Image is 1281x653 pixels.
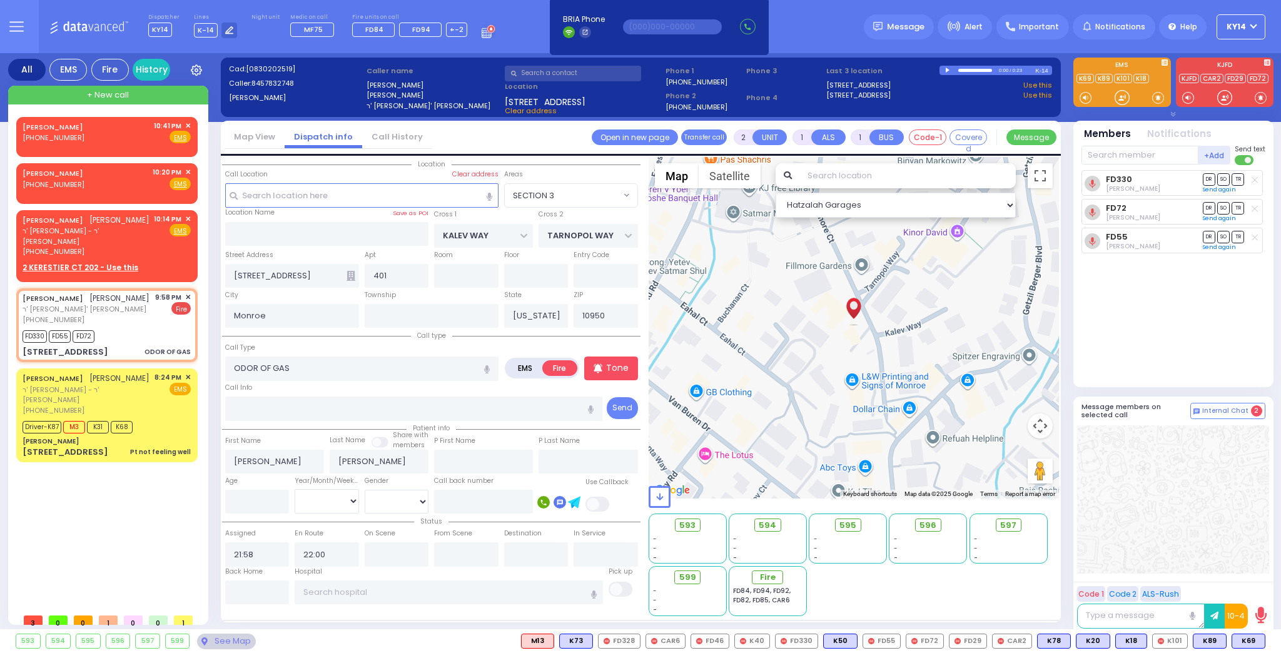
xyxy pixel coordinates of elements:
[185,372,191,383] span: ✕
[23,446,108,458] div: [STREET_ADDRESS]
[814,534,818,544] span: -
[652,482,693,499] a: Open this area in Google Maps (opens a new window)
[666,91,742,101] span: Phone 2
[559,634,593,649] div: K73
[504,290,522,300] label: State
[1107,586,1138,602] button: Code 2
[367,90,500,101] label: [PERSON_NAME]
[295,567,322,577] label: Hospital
[965,21,983,33] span: Alert
[412,24,430,34] span: FD94
[23,304,149,315] span: ר' [PERSON_NAME]' [PERSON_NAME]
[1081,146,1198,165] input: Search member
[1035,66,1052,75] div: K-14
[124,615,143,625] span: 0
[1232,634,1265,649] div: BLS
[606,362,629,375] p: Tone
[99,615,118,625] span: 1
[868,638,874,644] img: red-radio-icon.svg
[826,90,891,101] a: [STREET_ADDRESS]
[949,634,987,649] div: FD29
[23,437,79,446] div: [PERSON_NAME]
[1037,634,1071,649] div: K78
[365,529,395,539] label: On Scene
[149,615,168,625] span: 0
[225,529,256,539] label: Assigned
[225,250,273,260] label: Street Address
[1202,407,1248,415] span: Internal Chat
[153,168,181,177] span: 10:20 PM
[1028,458,1053,483] button: Drag Pegman onto the map to open Street View
[505,184,620,206] span: SECTION 3
[992,634,1032,649] div: CAR2
[225,383,252,393] label: Call Info
[811,129,846,145] button: ALS
[826,80,891,91] a: [STREET_ADDRESS]
[23,315,84,325] span: [PHONE_NUMBER]
[513,190,554,202] span: SECTION 3
[1232,231,1244,243] span: TR
[166,634,190,648] div: 599
[365,24,383,34] span: FD84
[574,290,583,300] label: ZIP
[679,571,696,584] span: 599
[906,634,944,649] div: FD72
[1217,231,1230,243] span: SO
[23,405,84,415] span: [PHONE_NUMBER]
[1179,74,1199,83] a: KJFD
[225,290,238,300] label: City
[452,170,499,180] label: Clear address
[91,59,129,81] div: Fire
[909,129,946,145] button: Code-1
[434,210,457,220] label: Cross 1
[1106,175,1132,184] a: FD330
[23,346,108,358] div: [STREET_ADDRESS]
[1023,90,1052,101] a: Use this
[505,81,662,92] label: Location
[585,477,629,487] label: Use Callback
[873,22,883,31] img: message.svg
[1106,232,1128,241] a: FD55
[225,476,238,486] label: Age
[1225,74,1246,83] a: FD29
[505,96,585,106] span: [STREET_ADDRESS]
[814,544,818,553] span: -
[365,476,388,486] label: Gender
[1203,202,1215,214] span: DR
[799,163,1016,188] input: Search location
[155,293,181,302] span: 9:58 PM
[154,373,181,382] span: 8:24 PM
[136,634,159,648] div: 597
[352,14,467,21] label: Fire units on call
[434,250,453,260] label: Room
[89,215,149,225] span: [PERSON_NAME]
[1217,173,1230,185] span: SO
[954,638,961,644] img: red-radio-icon.svg
[49,330,71,343] span: FD55
[73,330,94,343] span: FD72
[559,634,593,649] div: BLS
[740,638,746,644] img: red-radio-icon.svg
[843,290,864,328] div: SHMIEL MORDCHE TYRNAUER
[1193,634,1227,649] div: K89
[1158,638,1164,644] img: red-radio-icon.svg
[225,170,268,180] label: Call Location
[185,167,191,178] span: ✕
[87,89,129,101] span: + New call
[23,122,83,132] a: [PERSON_NAME]
[434,476,494,486] label: Call back number
[1203,186,1236,193] a: Send again
[23,168,83,178] a: [PERSON_NAME]
[365,250,376,260] label: Apt
[23,215,83,225] a: [PERSON_NAME]
[393,440,425,450] span: members
[504,183,638,207] span: SECTION 3
[651,638,657,644] img: red-radio-icon.svg
[251,14,280,21] label: Night unit
[8,59,46,81] div: All
[1037,634,1071,649] div: BLS
[89,293,149,303] span: [PERSON_NAME]
[1133,74,1149,83] a: K18
[330,435,365,445] label: Last Name
[507,360,544,376] label: EMS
